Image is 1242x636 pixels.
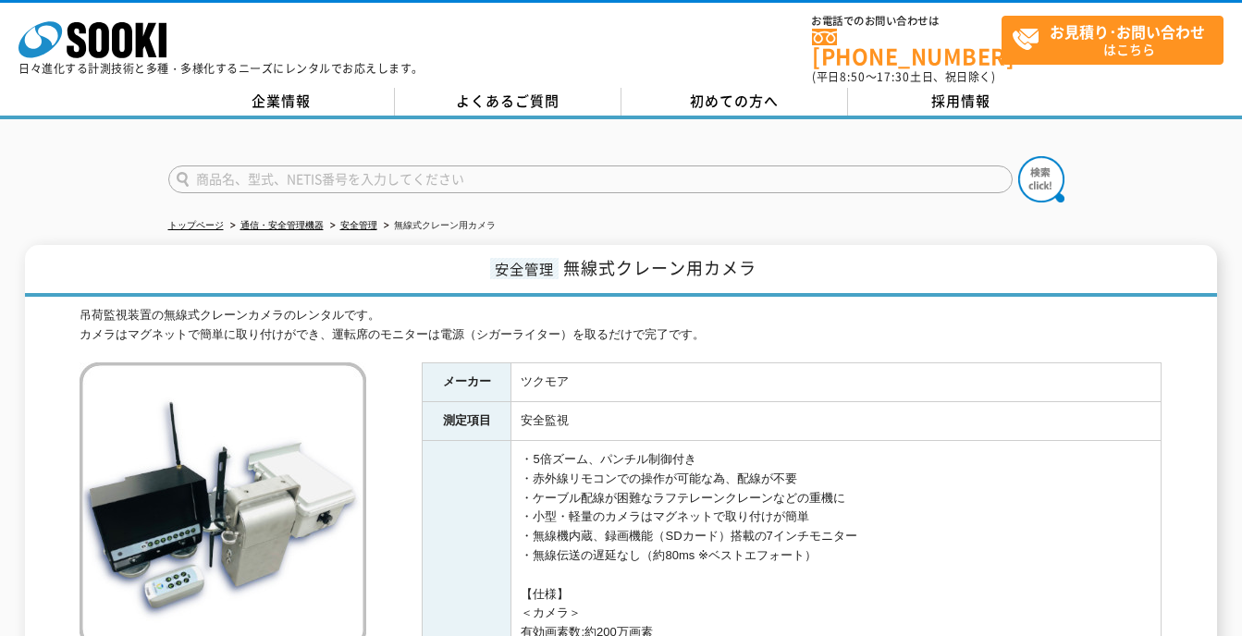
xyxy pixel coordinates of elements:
th: メーカー [423,363,511,402]
span: 8:50 [840,68,866,85]
th: 測定項目 [423,402,511,441]
a: 通信・安全管理機器 [240,220,324,230]
a: [PHONE_NUMBER] [812,29,1002,67]
div: 吊荷監視装置の無線式クレーンカメラのレンタルです。 カメラはマグネットで簡単に取り付けができ、運転席のモニターは電源（シガーライター）を取るだけで完了です。 [80,306,1162,345]
input: 商品名、型式、NETIS番号を入力してください [168,165,1013,193]
span: はこちら [1012,17,1223,63]
a: 企業情報 [168,88,395,116]
a: 採用情報 [848,88,1075,116]
a: 初めての方へ [621,88,848,116]
a: 安全管理 [340,220,377,230]
span: 安全管理 [490,258,559,279]
span: (平日 ～ 土日、祝日除く) [812,68,995,85]
strong: お見積り･お問い合わせ [1050,20,1205,43]
a: お見積り･お問い合わせはこちら [1002,16,1224,65]
a: トップページ [168,220,224,230]
li: 無線式クレーン用カメラ [380,216,496,236]
span: お電話でのお問い合わせは [812,16,1002,27]
span: 無線式クレーン用カメラ [563,255,756,280]
p: 日々進化する計測技術と多種・多様化するニーズにレンタルでお応えします。 [18,63,424,74]
a: よくあるご質問 [395,88,621,116]
span: 17:30 [877,68,910,85]
span: 初めての方へ [690,91,779,111]
img: btn_search.png [1018,156,1064,202]
td: 安全監視 [511,402,1162,441]
td: ツクモア [511,363,1162,402]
